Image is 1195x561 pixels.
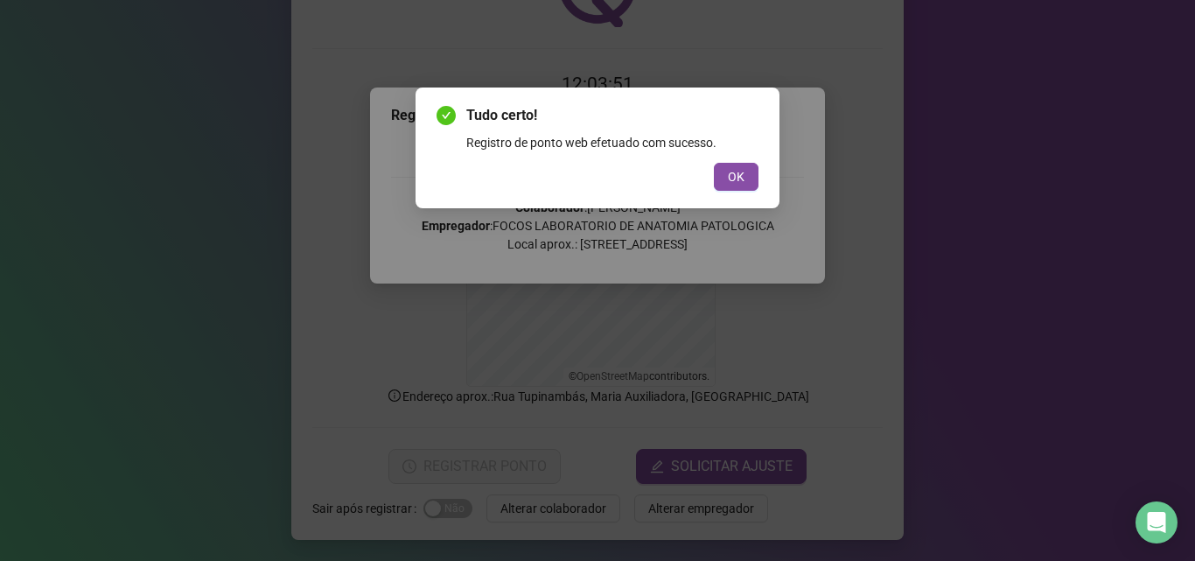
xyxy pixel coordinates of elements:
[1136,501,1178,543] div: Open Intercom Messenger
[714,163,758,191] button: OK
[728,167,744,186] span: OK
[466,133,758,152] div: Registro de ponto web efetuado com sucesso.
[466,105,758,126] span: Tudo certo!
[437,106,456,125] span: check-circle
